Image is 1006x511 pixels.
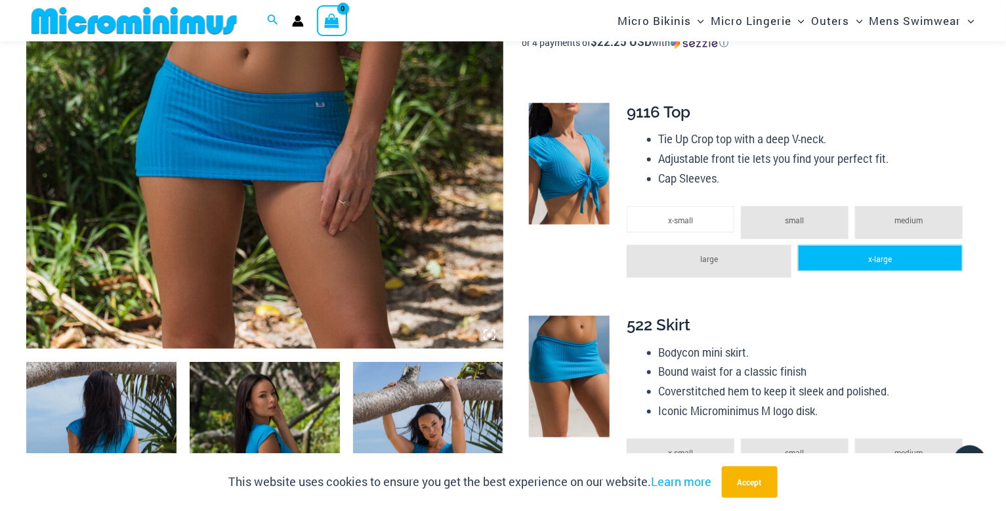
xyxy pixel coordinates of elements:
[741,206,849,239] li: small
[522,36,980,49] div: or 4 payments of with
[659,129,969,149] li: Tie Up Crop top with a deep V-neck.
[659,343,969,363] li: Bodycon mini skirt.
[870,4,961,37] span: Mens Swimwear
[522,36,980,49] div: or 4 payments of$22.25 USDwithSezzle Click to learn more about Sezzle
[668,215,693,225] span: x-small
[652,474,712,489] a: Learn more
[798,245,963,271] li: x-large
[627,315,690,334] span: 522 Skirt
[267,12,279,30] a: Search icon link
[866,4,978,37] a: Mens SwimwearMenu ToggleMenu Toggle
[812,4,850,37] span: Outers
[612,2,980,39] nav: Site Navigation
[668,447,693,458] span: x-small
[614,4,707,37] a: Micro BikinisMenu ToggleMenu Toggle
[894,215,923,225] span: medium
[671,37,718,49] img: Sezzle
[317,5,347,35] a: View Shopping Cart, empty
[627,439,734,472] li: x-small
[292,15,304,27] a: Account icon link
[691,4,704,37] span: Menu Toggle
[659,149,969,169] li: Adjustable front tie lets you find your perfect fit.
[700,254,718,264] span: large
[785,447,804,458] span: small
[229,472,712,492] p: This website uses cookies to ensure you get the best experience on our website.
[855,206,963,239] li: medium
[894,447,923,458] span: medium
[785,215,804,225] span: small
[808,4,866,37] a: OutersMenu ToggleMenu Toggle
[868,254,892,264] span: x-large
[707,4,808,37] a: Micro LingerieMenu ToggleMenu Toggle
[618,4,691,37] span: Micro Bikinis
[627,102,690,122] span: 9116 Top
[850,4,863,37] span: Menu Toggle
[659,362,969,382] li: Bound waist for a classic finish
[711,4,791,37] span: Micro Lingerie
[791,4,805,37] span: Menu Toggle
[855,439,963,472] li: medium
[659,169,969,189] li: Cap Sleeves.
[529,103,610,225] img: Summer Sun Blue 9116 Top
[627,206,734,233] li: x-small
[659,382,969,401] li: Coverstitched hem to keep it sleek and polished.
[659,401,969,421] li: Iconic Microminimus M logo disk.
[722,466,778,498] button: Accept
[741,439,849,472] li: small
[591,34,652,49] span: $22.25 USD
[627,245,791,278] li: large
[26,6,242,35] img: MM SHOP LOGO FLAT
[961,4,975,37] span: Menu Toggle
[529,316,610,437] img: Summer Sun Blue 522 Skirt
